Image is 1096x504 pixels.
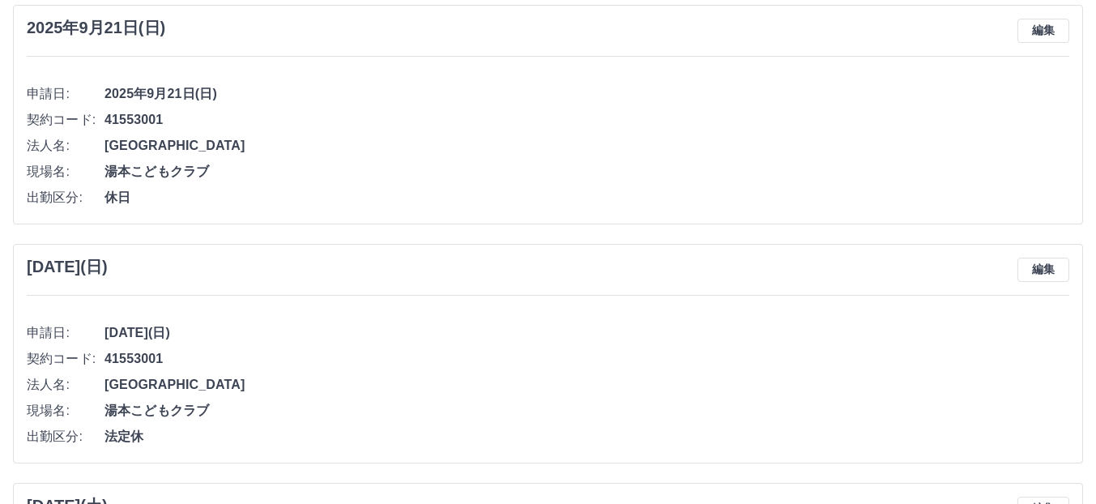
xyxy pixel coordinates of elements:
[27,110,104,130] span: 契約コード:
[27,401,104,421] span: 現場名:
[104,136,1069,156] span: [GEOGRAPHIC_DATA]
[104,323,1069,343] span: [DATE](日)
[27,427,104,446] span: 出勤区分:
[104,375,1069,395] span: [GEOGRAPHIC_DATA]
[27,136,104,156] span: 法人名:
[104,84,1069,104] span: 2025年9月21日(日)
[27,349,104,369] span: 契約コード:
[104,188,1069,207] span: 休日
[104,110,1069,130] span: 41553001
[104,401,1069,421] span: 湯本こどもクラブ
[104,349,1069,369] span: 41553001
[27,19,165,37] h3: 2025年9月21日(日)
[1017,258,1069,282] button: 編集
[27,323,104,343] span: 申請日:
[27,188,104,207] span: 出勤区分:
[104,162,1069,182] span: 湯本こどもクラブ
[27,258,108,276] h3: [DATE](日)
[27,375,104,395] span: 法人名:
[27,162,104,182] span: 現場名:
[27,84,104,104] span: 申請日:
[104,427,1069,446] span: 法定休
[1017,19,1069,43] button: 編集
